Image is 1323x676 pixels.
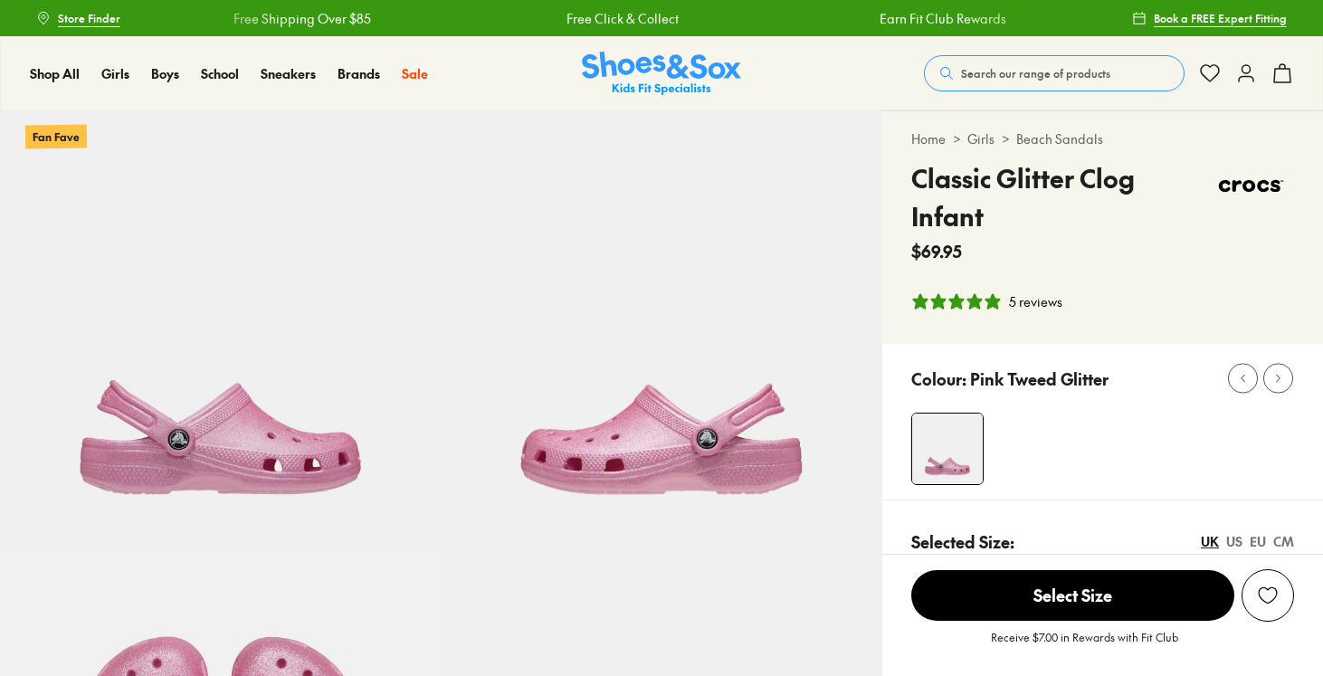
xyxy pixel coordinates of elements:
p: Receive $7.00 in Rewards with Fit Club [991,629,1178,662]
span: Sneakers [261,64,316,82]
img: Vendor logo [1208,159,1294,213]
a: Beach Sandals [1016,129,1103,148]
span: Girls [101,64,129,82]
span: Boys [151,64,179,82]
a: Book a FREE Expert Fitting [1132,2,1287,34]
a: Brands [338,64,380,83]
span: School [201,64,239,82]
img: SNS_Logo_Responsive.svg [582,52,741,96]
button: Add to Wishlist [1242,569,1294,622]
a: Sneakers [261,64,316,83]
a: Earn Fit Club Rewards [880,9,1006,28]
a: Shoes & Sox [582,52,741,96]
a: Sale [402,64,428,83]
p: Selected Size: [911,529,1014,554]
div: US [1226,532,1242,551]
p: Pink Tweed Glitter [970,367,1109,391]
a: Store Finder [36,2,120,34]
a: Girls [101,64,129,83]
h4: Classic Glitter Clog Infant [911,159,1209,235]
span: Shop All [30,64,80,82]
img: 4-502842_1 [912,414,983,484]
p: Colour: [911,367,966,391]
a: Free Shipping Over $85 [233,9,371,28]
span: Brands [338,64,380,82]
div: 5 reviews [1009,292,1062,311]
span: Book a FREE Expert Fitting [1154,10,1287,26]
div: > > [911,129,1294,148]
a: Home [911,129,946,148]
span: Search our range of products [961,65,1110,81]
div: CM [1273,532,1294,551]
span: Select Size [911,570,1234,621]
a: Girls [967,129,995,148]
a: Free Click & Collect [566,9,679,28]
span: Sale [402,64,428,82]
img: 5-502843_1 [441,110,881,551]
button: Select Size [911,569,1234,622]
a: Boys [151,64,179,83]
span: $69.95 [911,239,962,263]
div: EU [1250,532,1266,551]
button: 5 stars, 5 ratings [911,292,1062,311]
p: Fan Fave [25,124,87,148]
a: School [201,64,239,83]
button: Search our range of products [924,55,1185,91]
span: Store Finder [58,10,120,26]
div: UK [1201,532,1219,551]
a: Shop All [30,64,80,83]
